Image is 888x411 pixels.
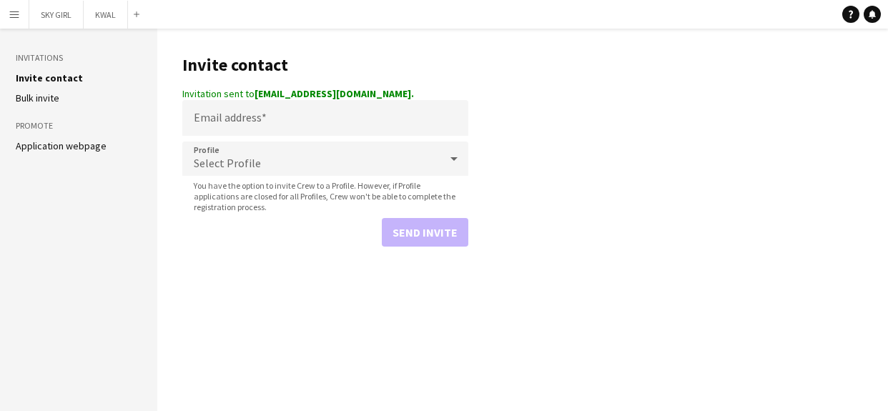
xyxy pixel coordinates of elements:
[16,91,59,104] a: Bulk invite
[255,87,414,100] strong: [EMAIL_ADDRESS][DOMAIN_NAME].
[16,71,83,84] a: Invite contact
[16,51,142,64] h3: Invitations
[84,1,128,29] button: KWAL
[16,119,142,132] h3: Promote
[29,1,84,29] button: SKY GIRL
[16,139,107,152] a: Application webpage
[194,156,261,170] span: Select Profile
[182,54,468,76] h1: Invite contact
[182,87,468,100] div: Invitation sent to
[182,180,468,212] span: You have the option to invite Crew to a Profile. However, if Profile applications are closed for ...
